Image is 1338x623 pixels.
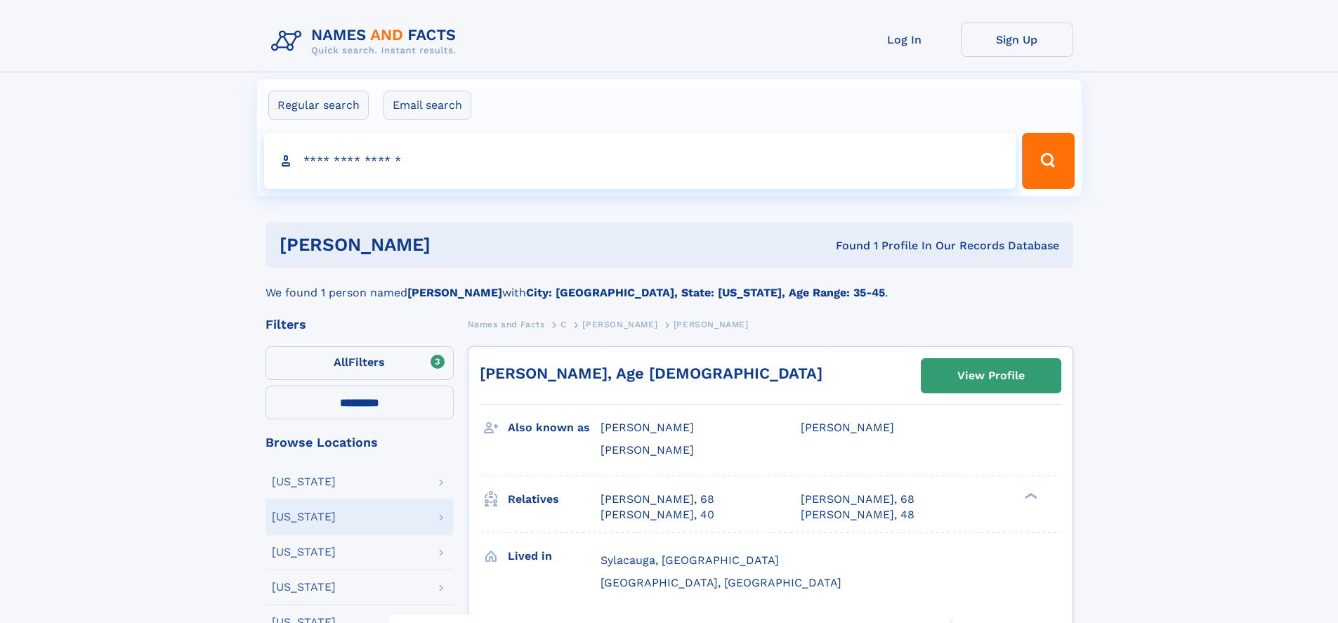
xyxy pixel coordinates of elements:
h3: Also known as [508,416,601,440]
div: Browse Locations [265,436,454,449]
img: Logo Names and Facts [265,22,468,60]
span: [PERSON_NAME] [601,421,694,434]
div: [US_STATE] [272,582,336,593]
a: [PERSON_NAME], 40 [601,507,714,523]
div: View Profile [957,360,1025,392]
span: [PERSON_NAME] [601,443,694,457]
a: [PERSON_NAME], 68 [801,492,914,507]
a: Sign Up [961,22,1073,57]
div: [US_STATE] [272,511,336,523]
a: View Profile [921,359,1061,393]
h1: [PERSON_NAME] [280,236,634,254]
span: [PERSON_NAME] [801,421,894,434]
h3: Lived in [508,544,601,568]
span: [PERSON_NAME] [582,320,657,329]
a: [PERSON_NAME], Age [DEMOGRAPHIC_DATA] [480,365,822,382]
span: [GEOGRAPHIC_DATA], [GEOGRAPHIC_DATA] [601,576,841,589]
div: [US_STATE] [272,476,336,487]
b: City: [GEOGRAPHIC_DATA], State: [US_STATE], Age Range: 35-45 [526,286,885,299]
span: Sylacauga, [GEOGRAPHIC_DATA] [601,553,779,567]
label: Regular search [268,91,369,120]
span: All [334,355,348,369]
a: [PERSON_NAME] [582,315,657,333]
div: Found 1 Profile In Our Records Database [633,238,1059,254]
button: Search Button [1022,133,1074,189]
a: Names and Facts [468,315,545,333]
label: Filters [265,346,454,380]
div: ❯ [1021,491,1038,500]
div: Filters [265,318,454,331]
span: [PERSON_NAME] [674,320,749,329]
b: [PERSON_NAME] [407,286,502,299]
div: We found 1 person named with . [265,268,1073,301]
a: Log In [848,22,961,57]
h3: Relatives [508,487,601,511]
a: C [560,315,567,333]
input: search input [264,133,1016,189]
a: [PERSON_NAME], 48 [801,507,914,523]
div: [US_STATE] [272,546,336,558]
span: C [560,320,567,329]
label: Email search [383,91,471,120]
a: [PERSON_NAME], 68 [601,492,714,507]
